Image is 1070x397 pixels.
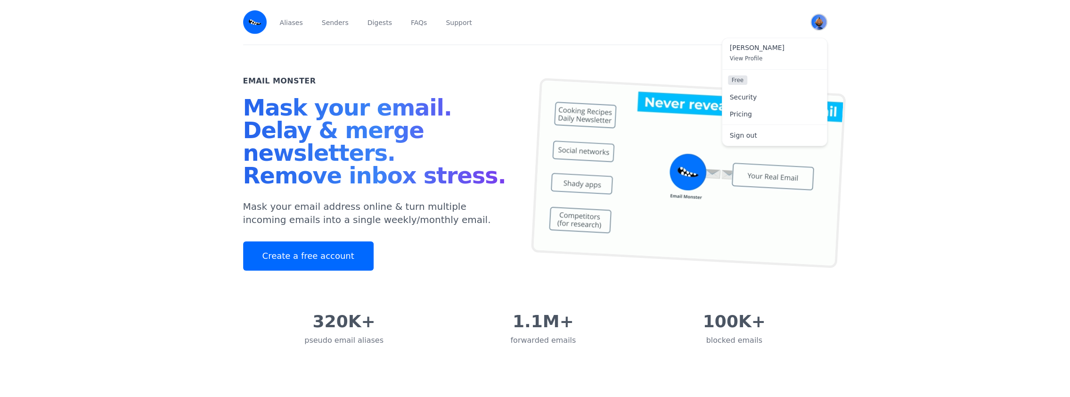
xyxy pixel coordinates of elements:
div: blocked emails [703,335,766,346]
span: [PERSON_NAME] [730,44,819,52]
a: Create a free account [243,241,374,271]
div: pseudo email aliases [304,335,384,346]
a: Pricing [722,106,827,123]
div: 320K+ [304,312,384,331]
a: Security [722,89,827,106]
img: Email Monster [243,10,267,34]
a: Sign out [722,127,827,144]
img: temp mail, free temporary mail, Temporary Email [531,78,845,268]
div: 1.1M+ [510,312,576,331]
button: User menu [810,14,827,31]
div: 100K+ [703,312,766,331]
a: [PERSON_NAME] View Profile [722,38,827,69]
span: View Profile [730,55,763,62]
h1: Mask your email. Delay & merge newsletters. Remove inbox stress. [243,96,513,190]
p: Mask your email address online & turn multiple incoming emails into a single weekly/monthly email. [243,200,513,226]
div: forwarded emails [510,335,576,346]
span: Free [728,75,747,85]
h2: Email Monster [243,75,316,87]
img: Bob's Avatar [811,15,826,30]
